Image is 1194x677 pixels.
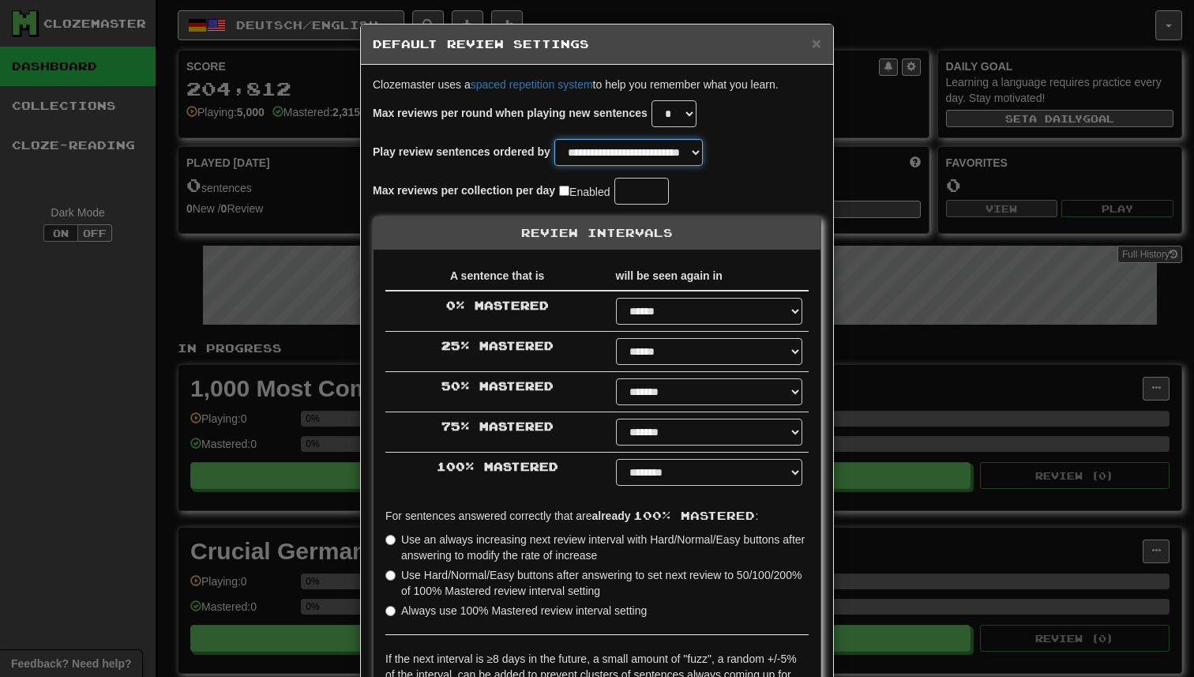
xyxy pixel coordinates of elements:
[437,459,558,475] label: 100 % Mastered
[559,182,610,200] label: Enabled
[373,105,648,121] label: Max reviews per round when playing new sentences
[385,508,809,524] p: For sentences answered correctly that are :
[385,532,809,563] label: Use an always increasing next review interval with Hard/Normal/Easy buttons after answering to mo...
[373,144,550,160] label: Play review sentences ordered by
[385,535,396,545] input: Use an always increasing next review interval with Hard/Normal/Easy buttons after answering to mo...
[373,182,555,198] label: Max reviews per collection per day
[812,34,821,52] span: ×
[385,570,396,581] input: Use Hard/Normal/Easy buttons after answering to set next review to 50/100/200% of 100% Mastered r...
[441,419,554,434] label: 75 % Mastered
[385,603,647,619] label: Always use 100% Mastered review interval setting
[373,36,821,52] h5: Default Review Settings
[446,298,549,314] label: 0 % Mastered
[373,77,821,92] p: Clozemaster uses a to help you remember what you learn.
[441,338,554,354] label: 25 % Mastered
[374,217,820,250] div: Review Intervals
[812,35,821,51] button: Close
[385,261,610,291] th: A sentence that is
[610,261,809,291] th: will be seen again in
[385,567,809,599] label: Use Hard/Normal/Easy buttons after answering to set next review to 50/100/200% of 100% Mastered r...
[559,186,569,196] input: Enabled
[385,606,396,616] input: Always use 100% Mastered review interval setting
[633,509,755,522] span: 100% Mastered
[591,510,630,522] strong: already
[471,78,593,91] a: spaced repetition system
[441,378,554,394] label: 50 % Mastered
